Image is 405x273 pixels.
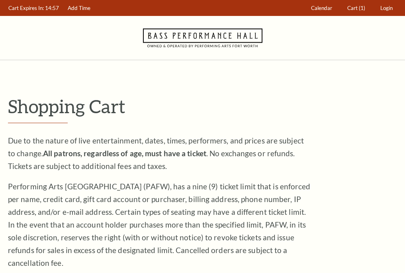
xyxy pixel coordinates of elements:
[347,5,358,11] span: Cart
[8,96,397,116] p: Shopping Cart
[377,0,397,16] a: Login
[8,5,44,11] span: Cart Expires In:
[43,149,206,158] strong: All patrons, regardless of age, must have a ticket
[307,0,336,16] a: Calendar
[311,5,332,11] span: Calendar
[359,5,365,11] span: (1)
[344,0,369,16] a: Cart (1)
[8,136,304,171] span: Due to the nature of live entertainment, dates, times, performers, and prices are subject to chan...
[8,180,311,269] p: Performing Arts [GEOGRAPHIC_DATA] (PAFW), has a nine (9) ticket limit that is enforced per name, ...
[45,5,59,11] span: 14:57
[64,0,94,16] a: Add Time
[380,5,393,11] span: Login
